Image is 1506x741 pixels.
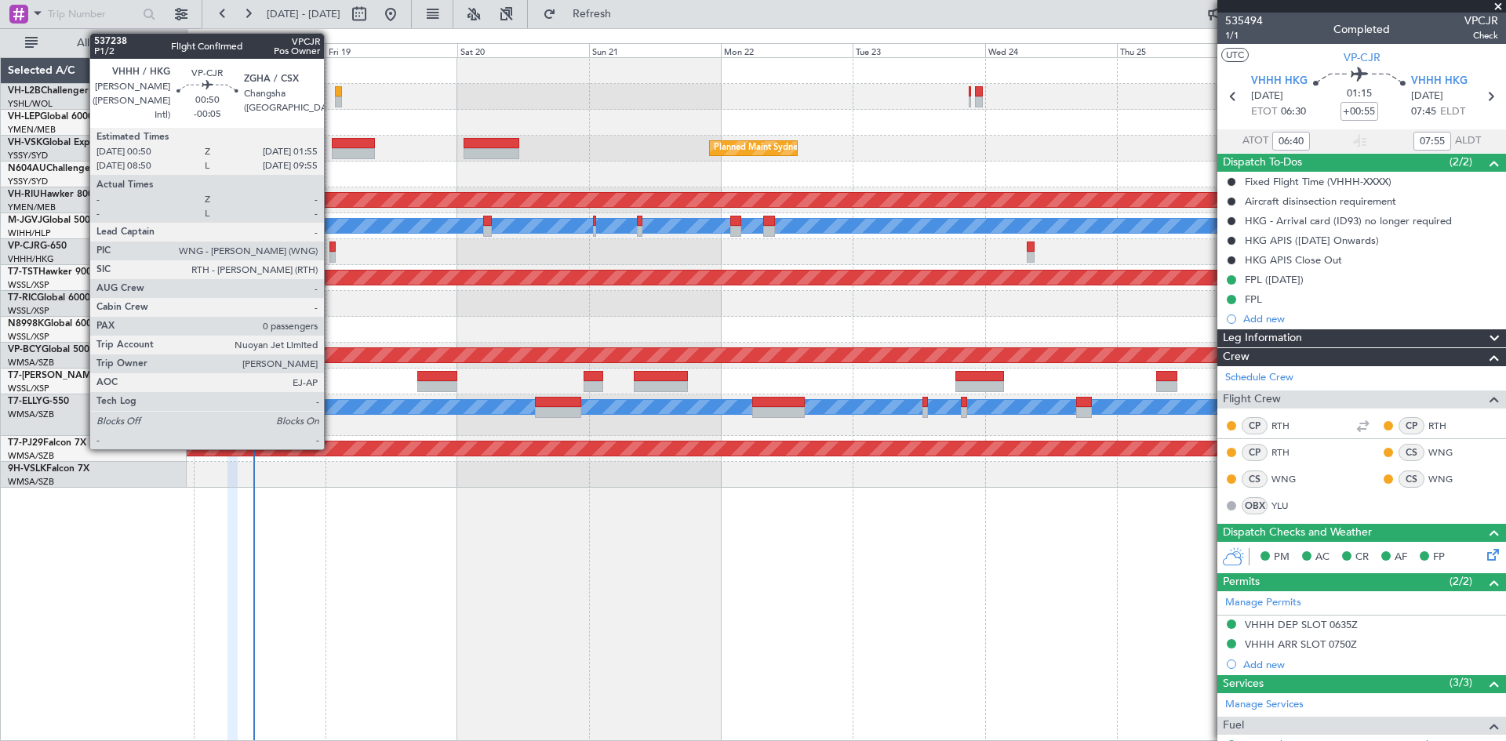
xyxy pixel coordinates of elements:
[8,383,49,394] a: WSSL/XSP
[8,279,49,291] a: WSSL/XSP
[8,345,42,354] span: VP-BCY
[8,227,51,239] a: WIHH/HLP
[8,345,95,354] a: VP-BCYGlobal 5000
[1411,89,1443,104] span: [DATE]
[8,242,67,251] a: VP-CJRG-650
[1428,445,1464,459] a: WNG
[8,397,69,406] a: T7-ELLYG-550
[8,409,54,420] a: WMSA/SZB
[8,164,46,173] span: N604AU
[8,267,38,277] span: T7-TST
[190,31,216,45] div: [DATE]
[1242,417,1268,434] div: CP
[1245,175,1391,188] div: Fixed Flight Time (VHHH-XXXX)
[1271,499,1307,513] a: YLU
[8,253,54,265] a: VHHH/HKG
[1274,550,1290,565] span: PM
[8,190,40,199] span: VH-RIU
[8,357,54,369] a: WMSA/SZB
[8,202,56,213] a: YMEN/MEB
[536,2,630,27] button: Refresh
[8,464,89,474] a: 9H-VSLKFalcon 7X
[1464,29,1498,42] span: Check
[1271,445,1307,459] a: RTH
[1242,497,1268,514] div: OBX
[1464,13,1498,29] span: VPCJR
[8,476,54,488] a: WMSA/SZB
[1245,637,1357,651] div: VHHH ARR SLOT 0750Z
[8,371,152,380] a: T7-[PERSON_NAME]Global 7500
[1271,472,1307,486] a: WNG
[1223,573,1260,591] span: Permits
[1428,472,1464,486] a: WNG
[8,331,49,343] a: WSSL/XSP
[559,9,625,20] span: Refresh
[985,43,1117,57] div: Wed 24
[1281,104,1306,120] span: 06:30
[41,38,166,49] span: All Aircraft
[1225,370,1293,386] a: Schedule Crew
[8,397,42,406] span: T7-ELLY
[8,164,114,173] a: N604AUChallenger 604
[1450,674,1472,691] span: (3/3)
[8,86,108,96] a: VH-L2BChallenger 604
[1399,470,1424,488] div: CS
[1272,132,1310,151] input: --:--
[1399,417,1424,434] div: CP
[8,438,86,448] a: T7-PJ29Falcon 7X
[1245,194,1396,208] div: Aircraft disinsection requirement
[184,136,452,160] div: AOG Maint [US_STATE][GEOGRAPHIC_DATA] ([US_STATE] City Intl)
[1223,390,1281,409] span: Flight Crew
[1333,21,1390,38] div: Completed
[8,305,49,317] a: WSSL/XSP
[1251,89,1283,104] span: [DATE]
[1245,234,1379,247] div: HKG APIS ([DATE] Onwards)
[457,43,589,57] div: Sat 20
[8,216,42,225] span: M-JGVJ
[1344,49,1380,66] span: VP-CJR
[1243,658,1498,671] div: Add new
[1315,550,1330,565] span: AC
[17,31,170,56] button: All Aircraft
[1251,104,1277,120] span: ETOT
[8,267,104,277] a: T7-TSTHawker 900XP
[1450,154,1472,170] span: (2/2)
[8,319,44,329] span: N8998K
[267,7,340,21] span: [DATE] - [DATE]
[8,86,41,96] span: VH-L2B
[1221,48,1249,62] button: UTC
[8,242,40,251] span: VP-CJR
[1242,133,1268,149] span: ATOT
[8,319,97,329] a: N8998KGlobal 6000
[1271,419,1307,433] a: RTH
[1399,444,1424,461] div: CS
[326,43,457,57] div: Fri 19
[589,43,721,57] div: Sun 21
[1440,104,1465,120] span: ELDT
[8,371,99,380] span: T7-[PERSON_NAME]
[1347,86,1372,102] span: 01:15
[1223,348,1250,366] span: Crew
[1225,29,1263,42] span: 1/1
[8,216,96,225] a: M-JGVJGlobal 5000
[8,190,105,199] a: VH-RIUHawker 800XP
[1245,273,1304,286] div: FPL ([DATE])
[1450,573,1472,590] span: (2/2)
[721,43,853,57] div: Mon 22
[1455,133,1481,149] span: ALDT
[8,150,48,162] a: YSSY/SYD
[1245,292,1262,306] div: FPL
[8,293,37,303] span: T7-RIC
[1225,595,1301,611] a: Manage Permits
[8,450,54,462] a: WMSA/SZB
[8,176,48,187] a: YSSY/SYD
[1223,154,1302,172] span: Dispatch To-Dos
[1223,675,1264,693] span: Services
[8,124,56,136] a: YMEN/MEB
[1117,43,1249,57] div: Thu 25
[1413,132,1451,151] input: --:--
[8,464,46,474] span: 9H-VSLK
[8,138,129,147] a: VH-VSKGlobal Express XRS
[8,293,90,303] a: T7-RICGlobal 6000
[1223,524,1372,542] span: Dispatch Checks and Weather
